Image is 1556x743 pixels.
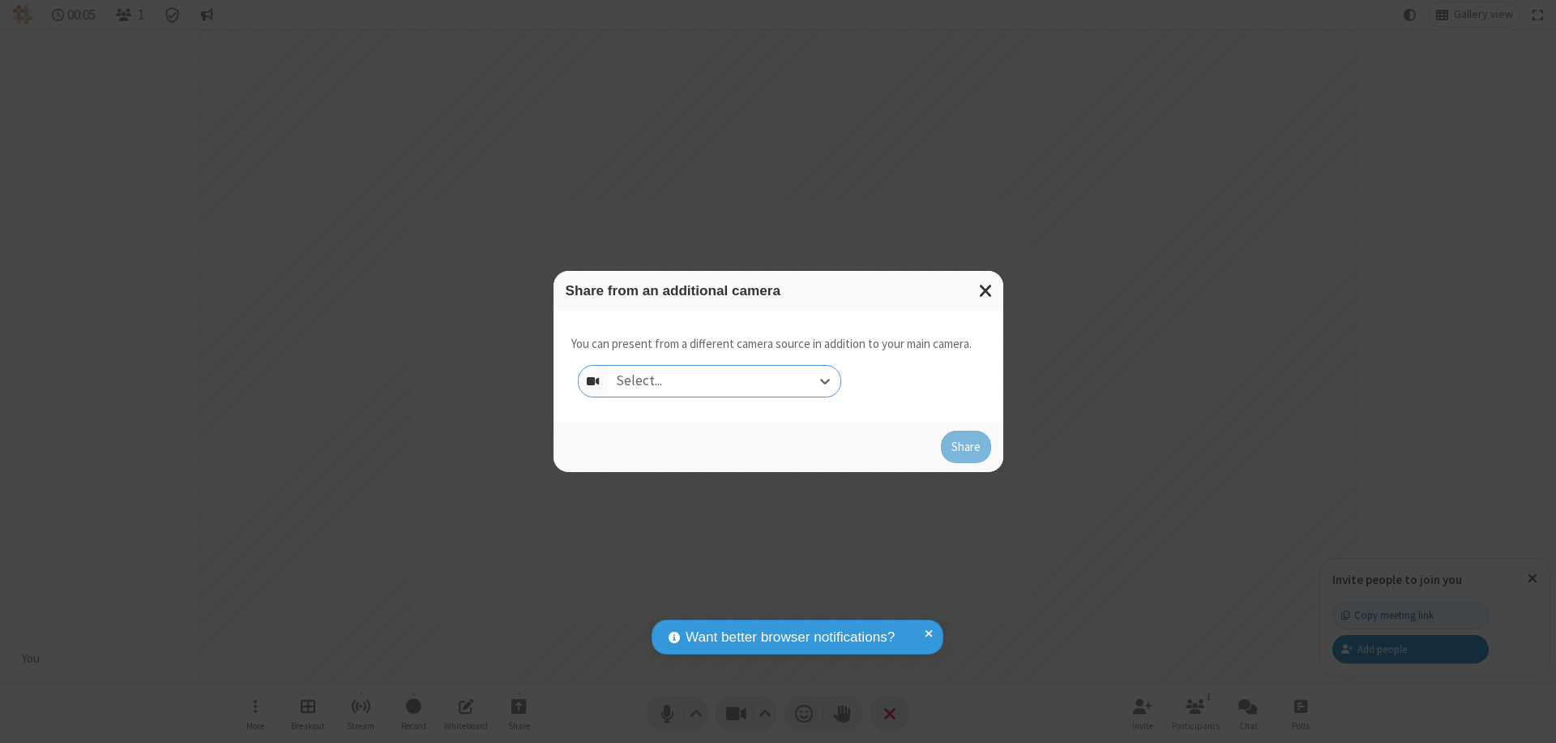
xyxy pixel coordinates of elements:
h3: Share from an additional camera [566,283,991,298]
button: Share [941,431,991,463]
button: Close modal [969,271,1003,311]
span: Want better browser notifications? [686,627,895,648]
div: Select... [616,371,673,392]
p: You can present from a different camera source in addition to your main camera. [571,335,972,354]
